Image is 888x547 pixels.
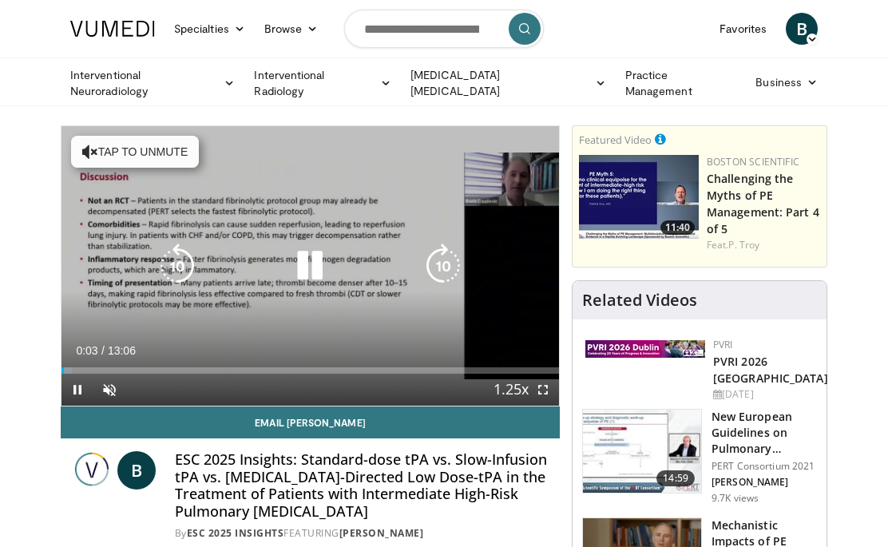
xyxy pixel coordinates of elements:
[344,10,544,48] input: Search topics, interventions
[579,155,699,239] a: 11:40
[255,13,328,45] a: Browse
[165,13,255,45] a: Specialties
[61,67,244,99] a: Interventional Neuroradiology
[713,387,828,402] div: [DATE]
[76,344,97,357] span: 0:03
[582,291,697,310] h4: Related Videos
[712,476,817,489] p: [PERSON_NAME]
[73,451,111,490] img: ESC 2025 Insights
[108,344,136,357] span: 13:06
[707,155,799,168] a: Boston Scientific
[401,67,616,99] a: [MEDICAL_DATA] [MEDICAL_DATA]
[583,410,701,493] img: 0c0338ca-5dd8-4346-a5ad-18bcc17889a0.150x105_q85_crop-smart_upscale.jpg
[495,374,527,406] button: Playback Rate
[61,406,560,438] a: Email [PERSON_NAME]
[707,238,820,252] div: Feat.
[70,21,155,37] img: VuMedi Logo
[175,526,547,541] div: By FEATURING
[713,338,733,351] a: PVRI
[527,374,559,406] button: Fullscreen
[786,13,818,45] a: B
[71,136,199,168] button: Tap to unmute
[339,526,424,540] a: [PERSON_NAME]
[582,409,817,505] a: 14:59 New European Guidelines on Pulmonary [MEDICAL_DATA]: What Has Changed and … PERT Consortium...
[660,220,695,235] span: 11:40
[728,238,759,252] a: P. Troy
[61,374,93,406] button: Pause
[244,67,401,99] a: Interventional Radiology
[61,126,559,406] video-js: Video Player
[656,470,695,486] span: 14:59
[585,340,705,358] img: 33783847-ac93-4ca7-89f8-ccbd48ec16ca.webp.150x105_q85_autocrop_double_scale_upscale_version-0.2.jpg
[61,367,559,374] div: Progress Bar
[187,526,284,540] a: ESC 2025 Insights
[101,344,105,357] span: /
[712,492,759,505] p: 9.7K views
[707,171,819,236] a: Challenging the Myths of PE Management: Part 4 of 5
[746,66,827,98] a: Business
[579,155,699,239] img: d5b042fb-44bd-4213-87e0-b0808e5010e8.150x105_q85_crop-smart_upscale.jpg
[713,354,828,386] a: PVRI 2026 [GEOGRAPHIC_DATA]
[93,374,125,406] button: Unmute
[579,133,652,147] small: Featured Video
[117,451,156,490] a: B
[616,67,746,99] a: Practice Management
[712,409,817,457] h3: New European Guidelines on Pulmonary [MEDICAL_DATA]: What Has Changed and …
[710,13,776,45] a: Favorites
[175,451,547,520] h4: ESC 2025 Insights: Standard-dose tPA vs. Slow-Infusion tPA vs. [MEDICAL_DATA]-Directed Low Dose-t...
[712,460,817,473] p: PERT Consortium 2021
